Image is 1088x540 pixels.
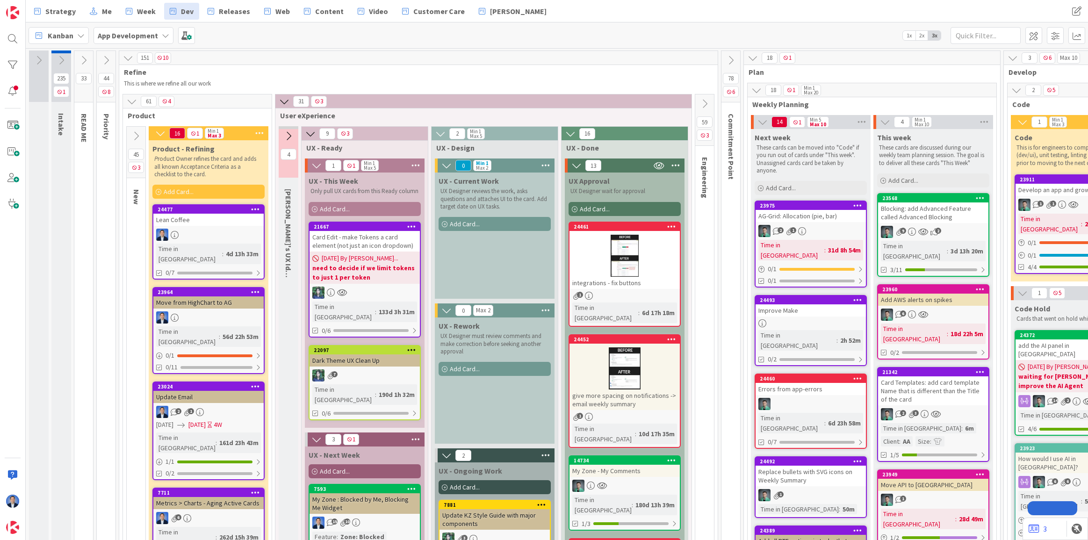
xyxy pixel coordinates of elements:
div: Time in [GEOGRAPHIC_DATA] [156,244,222,264]
img: VP [881,494,893,506]
div: Update KZ Style Guide with major components [440,509,550,530]
span: [PERSON_NAME] [490,6,547,17]
div: Dark Theme UX Clean Up [310,354,420,367]
div: 24477 [153,205,264,214]
div: DP [153,406,264,418]
div: Time in [GEOGRAPHIC_DATA] [312,302,375,322]
div: 21342 [878,368,988,376]
span: : [632,500,633,510]
img: DP [156,512,168,524]
div: DP [153,229,264,241]
span: 2 [900,410,906,416]
div: 24452 [569,335,680,344]
span: : [899,436,901,446]
div: Time in [GEOGRAPHIC_DATA] [572,495,632,515]
div: Size [915,436,930,446]
div: 23024Update Email [153,382,264,403]
img: VP [881,309,893,321]
div: 28d 49m [957,514,986,524]
div: 24460 [760,375,866,382]
span: 0/7 [768,437,777,447]
div: 7711 [153,489,264,497]
div: Time in [GEOGRAPHIC_DATA] [881,509,955,529]
div: 22097Dark Theme UX Clean Up [310,346,420,367]
div: AG-Grid: Allocation (pie, bar) [756,210,866,222]
div: 24477 [158,206,264,213]
span: : [216,438,217,448]
img: VP [1018,199,1030,211]
span: 3 [913,410,919,416]
div: 23949Move API to [GEOGRAPHIC_DATA] [878,470,988,491]
div: DP [153,512,264,524]
img: DP [6,495,19,508]
img: avatar [6,521,19,534]
span: Web [275,6,290,17]
div: 24493Improve Make [756,296,866,317]
span: 4/6 [1028,424,1037,434]
span: : [635,429,636,439]
div: 4d 13h 33m [223,249,261,259]
div: VP [878,408,988,420]
img: CR [312,369,324,382]
div: Time in [GEOGRAPHIC_DATA] [1018,491,1081,511]
div: 7711 [158,490,264,496]
div: give more spacing on notifications -> email weekly summary [569,389,680,410]
div: 24452 [574,336,680,343]
span: Add Card... [450,220,480,228]
a: [PERSON_NAME] [473,3,552,20]
span: 1 [790,227,796,233]
div: VP [569,480,680,492]
div: Replace bullets with SVG icons on Weekly Summary [756,466,866,486]
span: Customer Care [413,6,465,17]
div: Time in [GEOGRAPHIC_DATA] [758,504,839,514]
a: 21342Card Templates: add card template Name that is different than the Title of the cardVPTime in... [877,367,989,462]
span: 1 [577,413,583,419]
div: VP [878,226,988,238]
div: 6d 17h 18m [640,308,677,318]
div: 23024 [153,382,264,391]
span: : [219,331,220,342]
div: 21667 [310,223,420,231]
div: Time in [GEOGRAPHIC_DATA] [758,413,824,433]
span: : [947,246,948,256]
div: 23960Add AWS alerts on spikes [878,285,988,306]
div: 24461 [574,223,680,230]
div: 24492 [756,457,866,466]
div: Move from HighChart to AG [153,296,264,309]
div: 190d 1h 32m [376,389,417,400]
span: Me [102,6,112,17]
a: 24461integrations - fix buttonsTime in [GEOGRAPHIC_DATA]:6d 17h 18m [569,222,681,327]
span: : [824,245,826,255]
a: Content [298,3,349,20]
span: Dev [181,6,194,17]
span: 3/11 [890,265,902,275]
div: CR [310,287,420,299]
span: : [836,335,838,346]
div: 24493 [760,297,866,303]
span: : [961,423,963,433]
img: VP [758,398,771,410]
span: 1 [900,496,906,502]
span: Add Card... [320,205,350,213]
span: 7 [331,371,338,377]
div: 23975 [756,202,866,210]
span: : [375,307,376,317]
div: 31d 8h 54m [826,245,863,255]
div: 2h 52m [838,335,863,346]
div: 21667 [314,223,420,230]
div: 24389 [760,527,866,534]
div: 24493 [756,296,866,304]
a: 3 [1029,523,1047,534]
span: 2 [935,228,941,234]
div: 133d 3h 31m [376,307,417,317]
div: 56d 22h 53m [220,331,261,342]
img: VP [881,226,893,238]
img: DP [156,311,168,324]
span: 1/3 [582,519,591,529]
a: 23024Update EmailDP[DATE][DATE]4WTime in [GEOGRAPHIC_DATA]:161d 23h 43m1/10/2 [152,382,265,480]
span: 10 [344,518,350,525]
span: 0/6 [322,326,331,336]
span: 0/11 [166,362,178,372]
div: 50m [840,504,857,514]
img: Visit kanbanzone.com [6,6,19,19]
